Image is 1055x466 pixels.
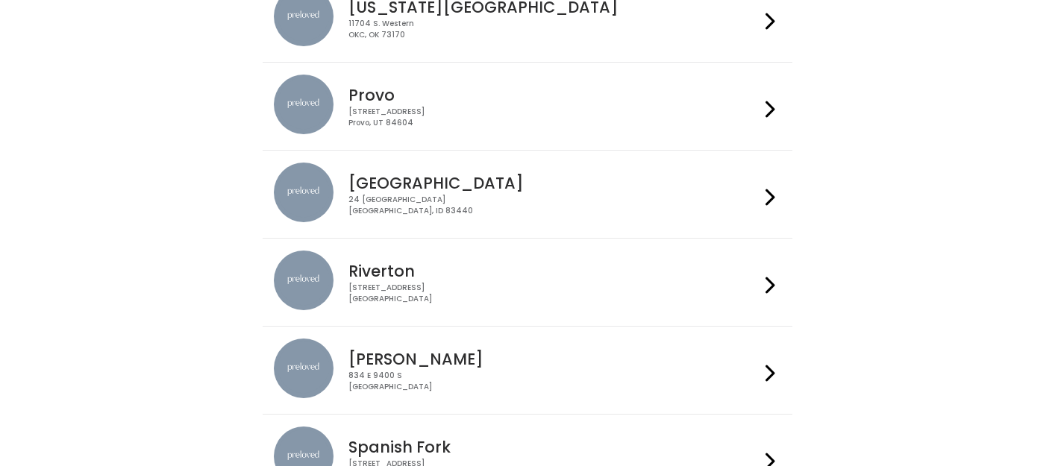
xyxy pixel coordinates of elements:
[274,75,334,134] img: preloved location
[348,350,759,368] h4: [PERSON_NAME]
[348,86,759,104] h4: Provo
[348,371,759,392] div: 834 E 9400 S [GEOGRAPHIC_DATA]
[348,262,759,280] h4: Riverton
[348,438,759,456] h4: Spanish Fork
[274,163,334,222] img: preloved location
[274,163,780,226] a: preloved location [GEOGRAPHIC_DATA] 24 [GEOGRAPHIC_DATA][GEOGRAPHIC_DATA], ID 83440
[274,339,780,402] a: preloved location [PERSON_NAME] 834 E 9400 S[GEOGRAPHIC_DATA]
[348,195,759,216] div: 24 [GEOGRAPHIC_DATA] [GEOGRAPHIC_DATA], ID 83440
[348,19,759,40] div: 11704 S. Western OKC, OK 73170
[274,251,780,314] a: preloved location Riverton [STREET_ADDRESS][GEOGRAPHIC_DATA]
[348,174,759,192] h4: [GEOGRAPHIC_DATA]
[274,339,334,398] img: preloved location
[348,107,759,128] div: [STREET_ADDRESS] Provo, UT 84604
[274,75,780,138] a: preloved location Provo [STREET_ADDRESS]Provo, UT 84604
[348,283,759,304] div: [STREET_ADDRESS] [GEOGRAPHIC_DATA]
[274,251,334,310] img: preloved location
